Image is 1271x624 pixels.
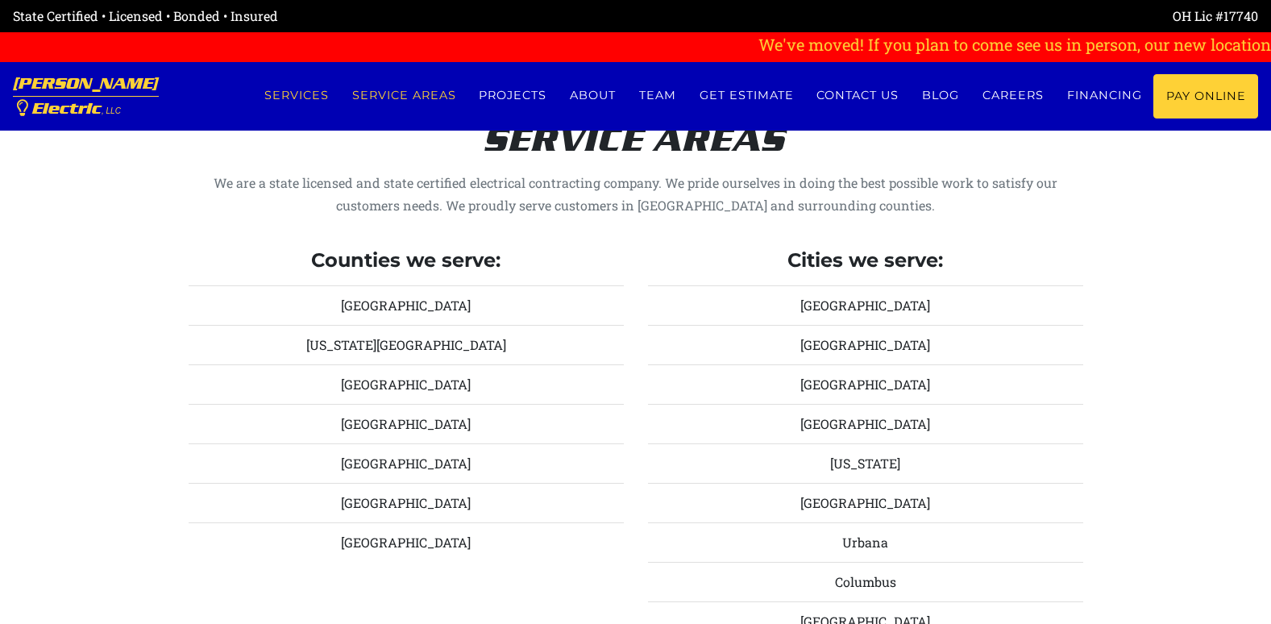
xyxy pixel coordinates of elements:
[648,404,1083,444] li: [GEOGRAPHIC_DATA]
[13,6,636,26] div: State Certified • Licensed • Bonded • Insured
[805,74,911,117] a: Contact us
[648,483,1083,523] li: [GEOGRAPHIC_DATA]
[648,522,1083,563] li: Urbana
[189,364,624,405] li: [GEOGRAPHIC_DATA]
[971,74,1056,117] a: Careers
[648,325,1083,365] li: [GEOGRAPHIC_DATA]
[467,74,559,117] a: Projects
[628,74,688,117] a: Team
[189,522,624,562] li: [GEOGRAPHIC_DATA]
[559,74,628,117] a: About
[189,121,1083,160] h2: Service Areas
[687,74,805,117] a: Get estimate
[648,285,1083,326] li: [GEOGRAPHIC_DATA]
[189,325,624,365] li: [US_STATE][GEOGRAPHIC_DATA]
[648,443,1083,484] li: [US_STATE]
[189,172,1083,217] p: We are a state licensed and state certified electrical contracting company. We pride ourselves in...
[911,74,971,117] a: Blog
[340,74,467,117] a: Service Areas
[648,249,1083,272] h4: Cities we serve:
[1153,74,1258,119] a: Pay Online
[648,562,1083,602] li: Columbus
[252,74,340,117] a: Services
[189,404,624,444] li: [GEOGRAPHIC_DATA]
[13,62,159,131] a: [PERSON_NAME] Electric, LLC
[189,443,624,484] li: [GEOGRAPHIC_DATA]
[189,483,624,523] li: [GEOGRAPHIC_DATA]
[102,106,121,115] span: , LLC
[189,249,624,272] h4: Counties we serve:
[1055,74,1153,117] a: Financing
[636,6,1259,26] div: OH Lic #17740
[648,364,1083,405] li: [GEOGRAPHIC_DATA]
[189,285,624,326] li: [GEOGRAPHIC_DATA]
